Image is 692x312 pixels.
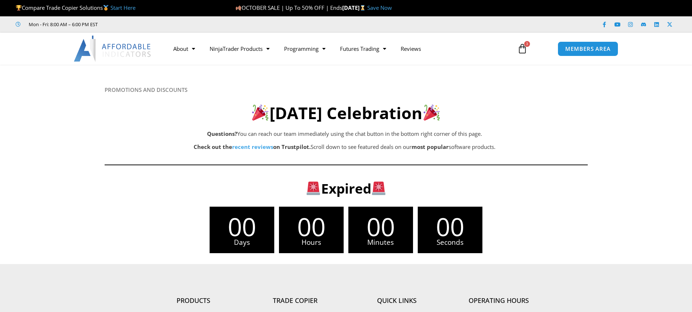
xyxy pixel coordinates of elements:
img: 🏆 [16,5,21,11]
a: NinjaTrader Products [202,40,277,57]
a: Reviews [393,40,428,57]
img: ⌛ [360,5,365,11]
p: Scroll down to see featured deals on our software products. [141,142,549,152]
a: Futures Trading [333,40,393,57]
h6: PROMOTIONS AND DISCOUNTS [105,86,588,93]
img: 🎉 [252,104,268,121]
span: 00 [279,214,344,239]
a: recent reviews [232,143,273,150]
img: 🥇 [103,5,109,11]
img: 🚨 [372,182,385,195]
a: Start Here [110,4,135,11]
h4: Quick Links [346,297,448,305]
a: MEMBERS AREA [558,41,618,56]
a: 3 [506,38,538,59]
span: 3 [524,41,530,47]
strong: [DATE] [342,4,367,11]
h2: [DATE] Celebration [105,102,588,124]
h3: Expired [143,180,550,197]
span: Minutes [348,239,413,246]
h4: Operating Hours [448,297,550,305]
span: 00 [418,214,482,239]
img: 🍂 [236,5,241,11]
nav: Menu [166,40,509,57]
h4: Products [143,297,244,305]
strong: Check out the on Trustpilot. [194,143,311,150]
span: Compare Trade Copier Solutions [16,4,135,11]
img: 🎉 [424,104,440,121]
span: OCTOBER SALE | Up To 50% OFF | Ends [235,4,342,11]
a: About [166,40,202,57]
span: Days [210,239,274,246]
span: Hours [279,239,344,246]
img: 🚨 [307,182,320,195]
iframe: Customer reviews powered by Trustpilot [108,21,217,28]
a: Save Now [367,4,392,11]
a: Programming [277,40,333,57]
p: You can reach our team immediately using the chat button in the bottom right corner of this page. [141,129,549,139]
b: Questions? [207,130,237,137]
span: Mon - Fri: 8:00 AM – 6:00 PM EST [27,20,98,29]
span: MEMBERS AREA [565,46,611,52]
span: Seconds [418,239,482,246]
b: most popular [412,143,449,150]
img: LogoAI | Affordable Indicators – NinjaTrader [74,36,152,62]
h4: Trade Copier [244,297,346,305]
span: 00 [348,214,413,239]
span: 00 [210,214,274,239]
